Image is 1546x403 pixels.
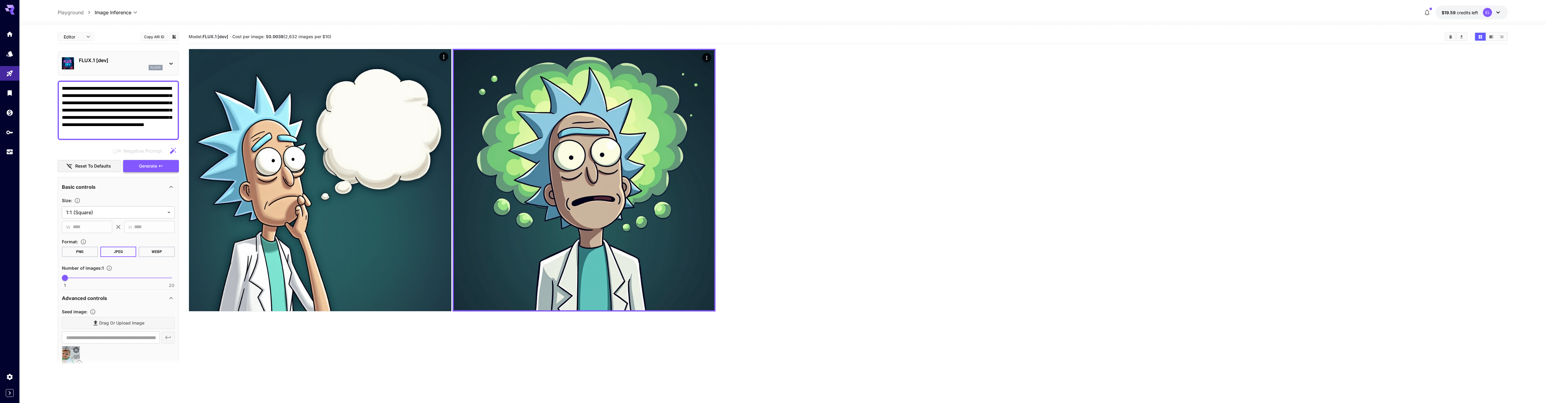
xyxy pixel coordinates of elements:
button: Specify how many images to generate in a single request. Each image generation will be charged se... [104,265,115,271]
span: 1:1 (Square) [66,209,165,216]
span: W [66,224,70,231]
button: Adjust the dimensions of the generated image by specifying its width and height in pixels, or sel... [72,198,83,204]
div: Library [6,89,13,97]
b: FLUX.1 [dev] [203,34,228,39]
div: Actions [702,53,712,62]
span: Generate [139,162,157,170]
div: Clear ImagesDownload All [1445,32,1467,41]
div: Playground [6,68,13,75]
button: Download All [1456,33,1467,41]
button: Upload a reference image to guide the result. This is needed for Image-to-Image or Inpainting. Su... [87,309,98,315]
p: Advanced controls [62,295,107,302]
span: Size : [62,198,72,203]
img: 2Q== [454,50,714,310]
span: Image Inference [95,9,131,16]
span: 1 [64,282,66,288]
p: FLUX.1 [dev] [79,57,163,64]
div: Basic controls [62,180,175,194]
span: H [129,224,132,231]
button: PNG [62,247,98,257]
span: 20 [169,282,174,288]
button: JPEG [100,247,136,257]
div: Show images in grid viewShow images in video viewShow images in list view [1474,32,1508,41]
span: Seed image : [62,309,87,314]
span: Negative prompts are not compatible with the selected model. [111,147,167,155]
button: Add to library [171,33,177,40]
div: Home [6,30,13,38]
span: Format : [62,239,78,244]
span: Editor [64,34,83,40]
a: Playground [58,9,84,16]
button: Show images in list view [1497,33,1507,41]
div: EL [1483,8,1492,17]
nav: breadcrumb [58,9,95,16]
button: Clear Images [1445,33,1456,41]
div: FLUX.1 [dev]flux1d [62,54,175,73]
span: Negative Prompt [123,147,162,155]
button: Copy AIR ID [140,32,168,41]
button: Expand sidebar [6,389,14,397]
b: 0.0038 [268,34,284,39]
p: Basic controls [62,183,96,191]
div: $19.5947 [1442,9,1478,16]
button: Choose the file format for the output image. [78,239,89,245]
div: Wallet [6,109,13,116]
div: API Keys [6,128,13,136]
button: $19.5947EL [1436,5,1508,19]
button: Generate [123,160,179,172]
div: Models [6,50,13,58]
button: WEBP [139,247,175,257]
div: Advanced controls [62,291,175,305]
img: Z [189,49,451,311]
p: · [230,33,231,40]
span: Cost per image: $ (2,632 images per $10) [232,34,331,39]
button: Show images in video view [1486,33,1497,41]
span: Model: [189,34,228,39]
span: credits left [1457,10,1478,15]
span: Number of images : 1 [62,265,104,271]
p: flux1d [150,65,161,70]
button: Show images in grid view [1475,33,1486,41]
div: Usage [6,148,13,156]
button: Reset to defaults [58,160,121,172]
div: Settings [6,373,13,381]
div: Actions [439,52,448,61]
span: $19.59 [1442,10,1457,15]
